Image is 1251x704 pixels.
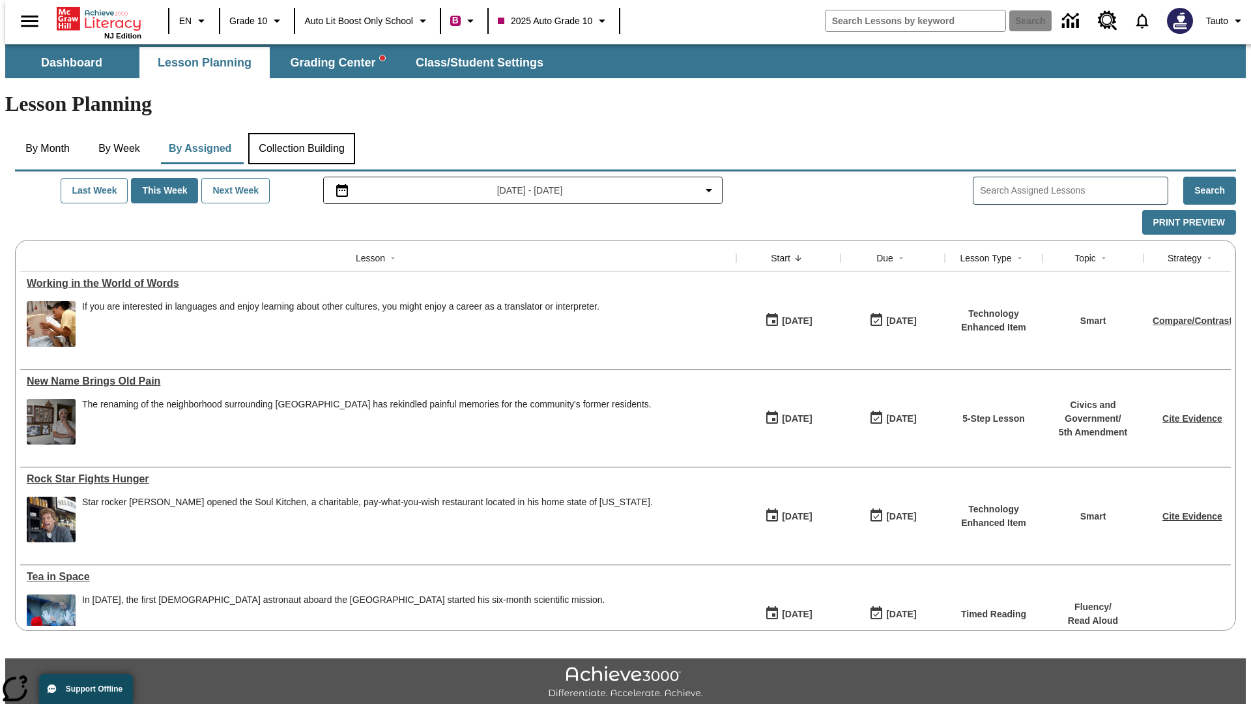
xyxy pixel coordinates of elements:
[299,9,436,33] button: School: Auto Lit Boost only School, Select your school
[1206,14,1228,28] span: Tauto
[1068,600,1118,614] p: Fluency /
[248,133,355,164] button: Collection Building
[27,375,730,387] a: New Name Brings Old Pain, Lessons
[876,252,893,265] div: Due
[27,497,76,542] img: A man in a restaurant with jars and dishes in the background and a sign that says Soul Kitchen. R...
[82,301,599,312] div: If you are interested in languages and enjoy learning about other cultures, you might enjoy a car...
[760,504,816,529] button: 10/06/25: First time the lesson was available
[356,252,385,265] div: Lesson
[1168,252,1201,265] div: Strategy
[782,411,812,427] div: [DATE]
[1049,398,1137,426] p: Civics and Government /
[27,473,730,485] a: Rock Star Fights Hunger , Lessons
[27,473,730,485] div: Rock Star Fights Hunger
[57,6,141,32] a: Home
[980,181,1168,200] input: Search Assigned Lessons
[5,44,1246,78] div: SubNavbar
[224,9,290,33] button: Grade: Grade 10, Select a grade
[782,313,812,329] div: [DATE]
[886,313,916,329] div: [DATE]
[15,133,80,164] button: By Month
[826,10,1005,31] input: search field
[1142,210,1236,235] button: Print Preview
[1162,413,1222,424] a: Cite Evidence
[886,606,916,623] div: [DATE]
[1012,250,1028,266] button: Sort
[1090,3,1125,38] a: Resource Center, Will open in new tab
[82,497,653,542] div: Star rocker Jon Bon Jovi opened the Soul Kitchen, a charitable, pay-what-you-wish restaurant loca...
[760,602,816,626] button: 10/06/25: First time the lesson was available
[1080,510,1106,523] p: Smart
[7,47,137,78] button: Dashboard
[27,594,76,640] img: An astronaut, the first from the United Kingdom to travel to the International Space Station, wav...
[61,178,128,203] button: Last Week
[405,47,554,78] button: Class/Student Settings
[82,399,652,445] div: The renaming of the neighborhood surrounding Dodger Stadium has rekindled painful memories for th...
[10,2,49,40] button: Open side menu
[493,9,615,33] button: Class: 2025 Auto Grade 10, Select your class
[1049,426,1137,439] p: 5th Amendment
[131,178,198,203] button: This Week
[87,133,152,164] button: By Week
[1074,252,1096,265] div: Topic
[886,508,916,525] div: [DATE]
[27,571,730,583] a: Tea in Space, Lessons
[1201,250,1217,266] button: Sort
[701,183,717,198] svg: Collapse Date Range Filter
[82,497,653,508] div: Star rocker [PERSON_NAME] opened the Soul Kitchen, a charitable, pay-what-you-wish restaurant loc...
[865,406,921,431] button: 10/13/25: Last day the lesson can be accessed
[865,504,921,529] button: 10/08/25: Last day the lesson can be accessed
[179,14,192,28] span: EN
[1125,4,1159,38] a: Notifications
[27,375,730,387] div: New Name Brings Old Pain
[893,250,909,266] button: Sort
[886,411,916,427] div: [DATE]
[380,55,385,61] svg: writing assistant alert
[82,399,652,410] div: The renaming of the neighborhood surrounding [GEOGRAPHIC_DATA] has rekindled painful memories for...
[139,47,270,78] button: Lesson Planning
[158,133,242,164] button: By Assigned
[760,308,816,333] button: 10/07/25: First time the lesson was available
[961,608,1026,621] p: Timed Reading
[272,47,403,78] button: Grading Center
[173,9,215,33] button: Language: EN, Select a language
[5,92,1246,116] h1: Lesson Planning
[66,684,122,694] span: Support Offline
[760,406,816,431] button: 10/07/25: First time the lesson was available
[201,178,270,203] button: Next Week
[1096,250,1112,266] button: Sort
[57,5,141,40] div: Home
[782,508,812,525] div: [DATE]
[865,602,921,626] button: 10/12/25: Last day the lesson can be accessed
[865,308,921,333] button: 10/07/25: Last day the lesson can be accessed
[445,9,483,33] button: Boost Class color is violet red. Change class color
[951,503,1036,530] p: Technology Enhanced Item
[27,278,730,289] a: Working in the World of Words, Lessons
[1068,614,1118,628] p: Read Aloud
[82,301,599,347] div: If you are interested in languages and enjoy learning about other cultures, you might enjoy a car...
[1162,511,1222,521] a: Cite Evidence
[27,399,76,445] img: dodgertown_121813.jpg
[329,183,717,198] button: Select the date range menu item
[5,47,555,78] div: SubNavbar
[304,14,413,28] span: Auto Lit Boost only School
[82,594,605,606] div: In [DATE], the first [DEMOGRAPHIC_DATA] astronaut aboard the [GEOGRAPHIC_DATA] started his six-mo...
[790,250,806,266] button: Sort
[41,55,102,70] span: Dashboard
[1080,314,1106,328] p: Smart
[104,32,141,40] span: NJ Edition
[158,55,252,70] span: Lesson Planning
[82,594,605,640] div: In December 2015, the first British astronaut aboard the International Space Station started his ...
[1159,4,1201,38] button: Select a new avatar
[229,14,267,28] span: Grade 10
[385,250,401,266] button: Sort
[416,55,543,70] span: Class/Student Settings
[1153,315,1232,326] a: Compare/Contrast
[290,55,384,70] span: Grading Center
[27,571,730,583] div: Tea in Space
[1183,177,1236,205] button: Search
[1167,8,1193,34] img: Avatar
[27,301,76,347] img: An interpreter holds a document for a patient at a hospital. Interpreters help people by translat...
